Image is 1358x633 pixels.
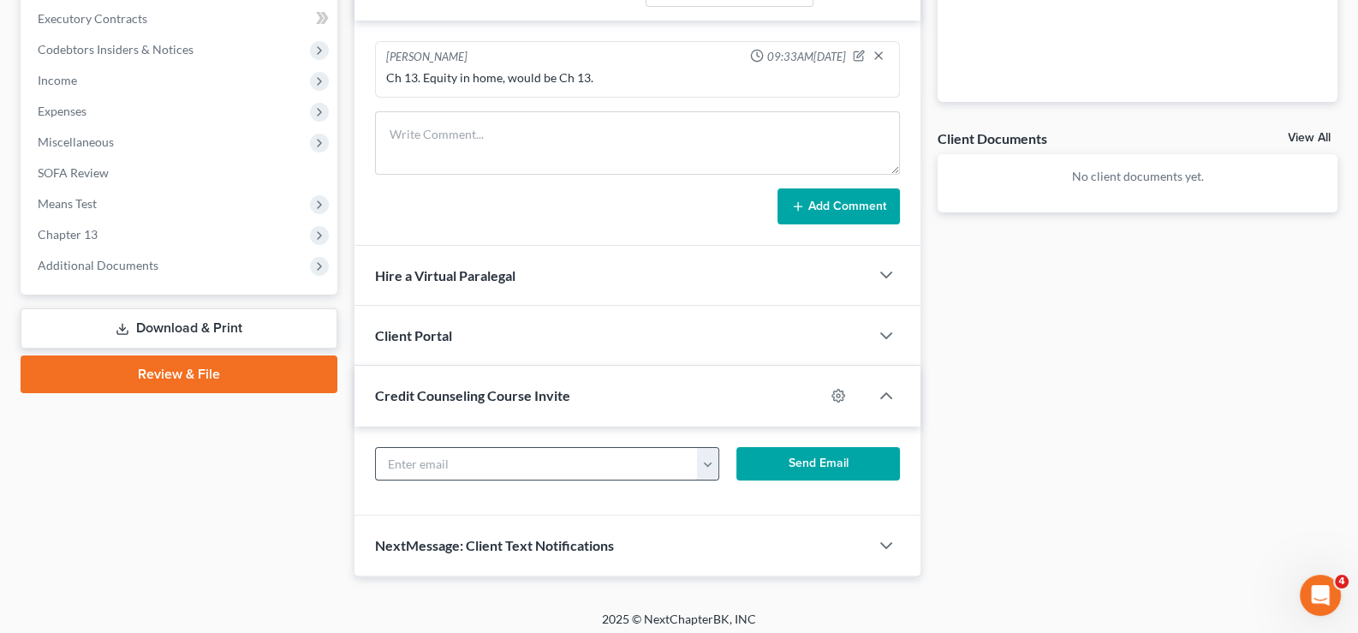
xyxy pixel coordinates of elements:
a: Download & Print [21,308,337,349]
a: Review & File [21,355,337,393]
div: [PERSON_NAME] [386,49,468,66]
a: View All [1288,132,1331,144]
div: Client Documents [938,129,1047,147]
span: Codebtors Insiders & Notices [38,42,194,57]
input: Enter email [376,448,699,481]
span: Executory Contracts [38,11,147,26]
span: Expenses [38,104,86,118]
span: Income [38,73,77,87]
span: 09:33AM[DATE] [767,49,846,65]
span: Miscellaneous [38,134,114,149]
span: Credit Counseling Course Invite [375,387,570,403]
span: Means Test [38,196,97,211]
button: Send Email [736,447,900,481]
span: Hire a Virtual Paralegal [375,267,515,284]
iframe: Intercom live chat [1300,575,1341,616]
span: 4 [1335,575,1349,588]
span: SOFA Review [38,165,109,180]
a: Executory Contracts [24,3,337,34]
span: Chapter 13 [38,227,98,242]
span: NextMessage: Client Text Notifications [375,537,614,553]
a: SOFA Review [24,158,337,188]
span: Client Portal [375,327,452,343]
button: Add Comment [777,188,900,224]
div: Ch 13. Equity in home, would be Ch 13. [386,69,890,87]
p: No client documents yet. [951,168,1324,185]
span: Additional Documents [38,258,158,272]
